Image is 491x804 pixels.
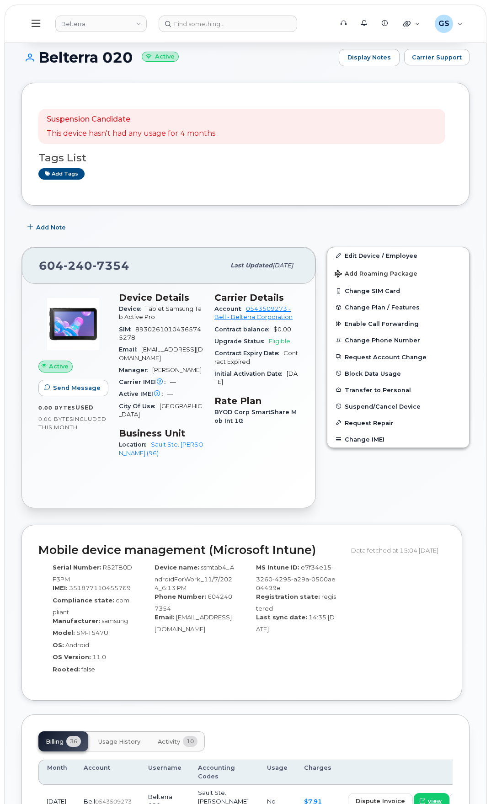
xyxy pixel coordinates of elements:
[64,259,92,272] span: 240
[155,564,234,591] span: ssmtab4_AndroidForWork_11/7/2024_6:13 PM
[412,53,462,62] span: Carrier Support
[119,346,203,361] span: [EMAIL_ADDRESS][DOMAIN_NAME]
[256,563,299,572] label: MS Intune ID:
[214,326,273,333] span: Contract balance
[47,128,215,139] p: This device hasn't had any usage for 4 months
[327,382,469,398] button: Transfer to Personal
[327,332,469,348] button: Change Phone Number
[327,315,469,332] button: Enable Call Forwarding
[428,15,469,33] div: Gabriel Santiago
[119,326,135,333] span: SIM
[53,596,114,605] label: Compliance state:
[155,613,232,633] span: [EMAIL_ADDRESS][DOMAIN_NAME]
[155,613,175,622] label: Email:
[345,304,420,311] span: Change Plan / Features
[140,760,190,785] th: Username
[119,441,151,448] span: Location
[53,641,64,650] label: OS:
[327,299,469,315] button: Change Plan / Features
[327,365,469,382] button: Block Data Usage
[119,292,203,303] h3: Device Details
[119,390,167,397] span: Active IMEI
[98,738,140,745] span: Usage History
[38,544,344,557] h2: Mobile device management (Microsoft Intune)
[38,152,453,164] h3: Tags List
[155,592,206,601] label: Phone Number:
[327,431,469,447] button: Change IMEI
[256,564,336,591] span: e7f34e15-3260-4295-a29a-0500ae04499e
[38,405,75,411] span: 0.00 Bytes
[327,247,469,264] a: Edit Device / Employee
[256,613,307,622] label: Last sync date:
[65,641,89,649] span: Android
[38,416,73,422] span: 0.00 Bytes
[47,114,215,125] p: Suspension Candidate
[46,297,101,351] img: image20231002-3703462-twfi5z.jpeg
[38,380,108,396] button: Send Message
[119,305,202,320] span: Tablet Samsung Tab Active Pro
[53,617,100,625] label: Manufacturer:
[119,378,170,385] span: Carrier IMEI
[38,760,75,785] th: Month
[214,350,298,365] span: Contract Expired
[214,395,299,406] h3: Rate Plan
[119,305,145,312] span: Device
[119,346,141,353] span: Email
[75,404,94,411] span: used
[152,367,202,373] span: [PERSON_NAME]
[159,16,297,32] input: Find something...
[296,760,340,785] th: Charges
[21,219,74,236] button: Add Note
[259,760,296,785] th: Usage
[38,168,85,180] a: Add tags
[69,584,131,591] span: 351877110455769
[327,264,469,282] button: Add Roaming Package
[142,52,179,62] small: Active
[53,653,91,661] label: OS Version:
[53,563,101,572] label: Serial Number:
[214,292,299,303] h3: Carrier Details
[214,409,297,424] span: BYOD Corp SmartShare Mob Int 10
[119,403,202,418] span: [GEOGRAPHIC_DATA]
[119,428,203,439] h3: Business Unit
[190,760,259,785] th: Accounting Codes
[119,441,203,456] a: Sault Ste. [PERSON_NAME] (96)
[75,760,140,785] th: Account
[404,49,470,65] button: Carrier Support
[214,370,287,377] span: Initial Activation Date
[345,320,419,327] span: Enable Call Forwarding
[53,665,80,674] label: Rooted:
[183,736,197,747] span: 10
[170,378,176,385] span: —
[345,403,421,410] span: Suspend/Cancel Device
[81,666,95,673] span: false
[119,326,201,341] span: 89302610104365745278
[155,563,199,572] label: Device name:
[92,259,129,272] span: 7354
[256,592,320,601] label: Registration state:
[158,738,180,745] span: Activity
[214,338,269,345] span: Upgrade Status
[272,262,293,269] span: [DATE]
[269,338,290,345] span: Eligible
[36,223,66,232] span: Add Note
[214,350,283,357] span: Contract Expiry Date
[327,398,469,415] button: Suspend/Cancel Device
[230,262,272,269] span: Last updated
[101,617,128,624] span: samsung
[214,305,246,312] span: Account
[21,49,334,65] h1: Belterra 020
[273,326,291,333] span: $0.00
[53,383,101,392] span: Send Message
[167,390,173,397] span: —
[119,367,152,373] span: Manager
[327,349,469,365] button: Request Account Change
[335,270,417,279] span: Add Roaming Package
[438,18,449,29] span: GS
[327,415,469,431] button: Request Repair
[53,584,68,592] label: IMEI:
[49,362,69,371] span: Active
[397,15,427,33] div: Quicklinks
[339,49,400,66] a: Display Notes
[55,16,147,32] a: Belterra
